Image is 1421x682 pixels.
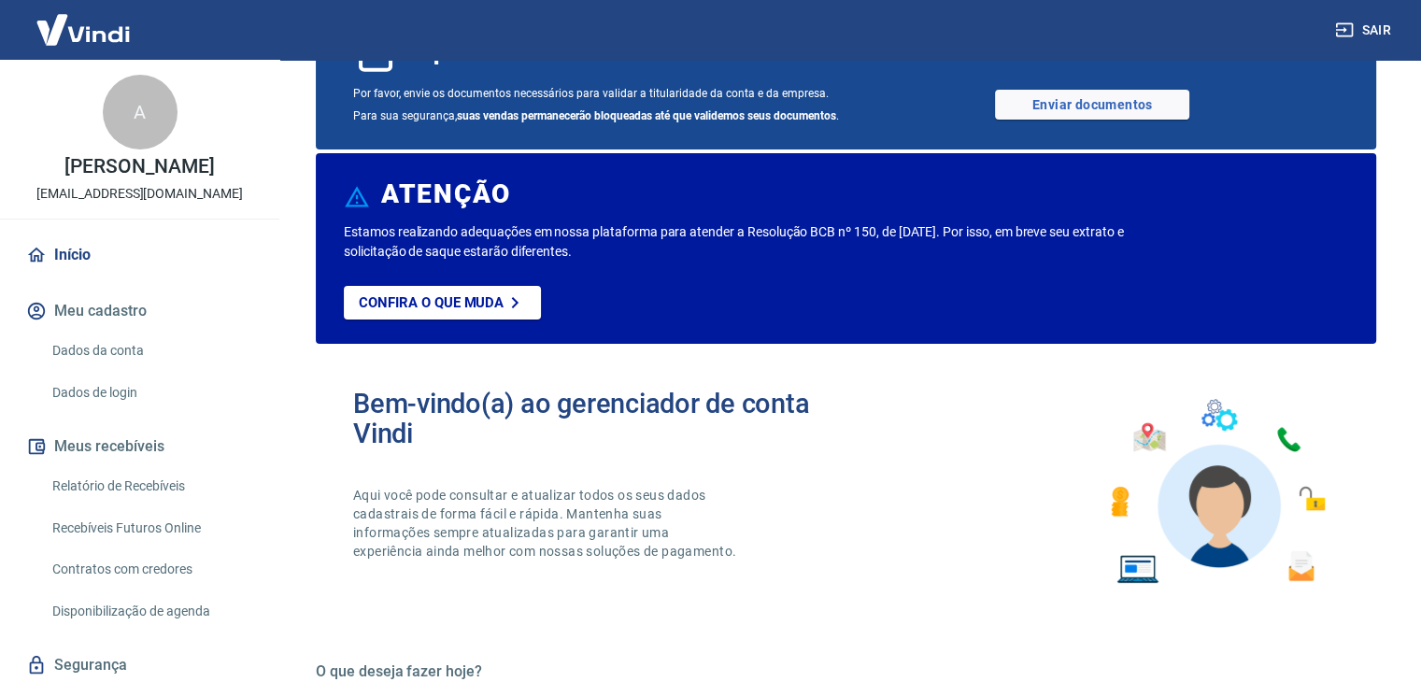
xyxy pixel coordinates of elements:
[64,157,214,177] p: [PERSON_NAME]
[22,234,257,276] a: Início
[995,90,1189,120] a: Enviar documentos
[381,185,511,204] h6: ATENÇÃO
[353,389,846,448] h2: Bem-vindo(a) ao gerenciador de conta Vindi
[344,222,1147,262] p: Estamos realizando adequações em nossa plataforma para atender a Resolução BCB nº 150, de [DATE]....
[353,82,846,127] span: Por favor, envie os documentos necessários para validar a titularidade da conta e da empresa. Par...
[344,286,541,320] a: Confira o que muda
[45,374,257,412] a: Dados de login
[45,509,257,547] a: Recebíveis Futuros Online
[22,426,257,467] button: Meus recebíveis
[45,332,257,370] a: Dados da conta
[45,550,257,589] a: Contratos com credores
[36,184,243,204] p: [EMAIL_ADDRESS][DOMAIN_NAME]
[103,75,178,149] div: A
[457,109,836,122] b: suas vendas permanecerão bloqueadas até que validemos seus documentos
[45,467,257,505] a: Relatório de Recebíveis
[353,486,740,561] p: Aqui você pode consultar e atualizar todos os seus dados cadastrais de forma fácil e rápida. Mant...
[45,592,257,631] a: Disponibilização de agenda
[22,291,257,332] button: Meu cadastro
[359,294,504,311] p: Confira o que muda
[316,662,1376,681] h5: O que deseja fazer hoje?
[1331,13,1399,48] button: Sair
[22,1,144,58] img: Vindi
[1094,389,1339,595] img: Imagem de um avatar masculino com diversos icones exemplificando as funcionalidades do gerenciado...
